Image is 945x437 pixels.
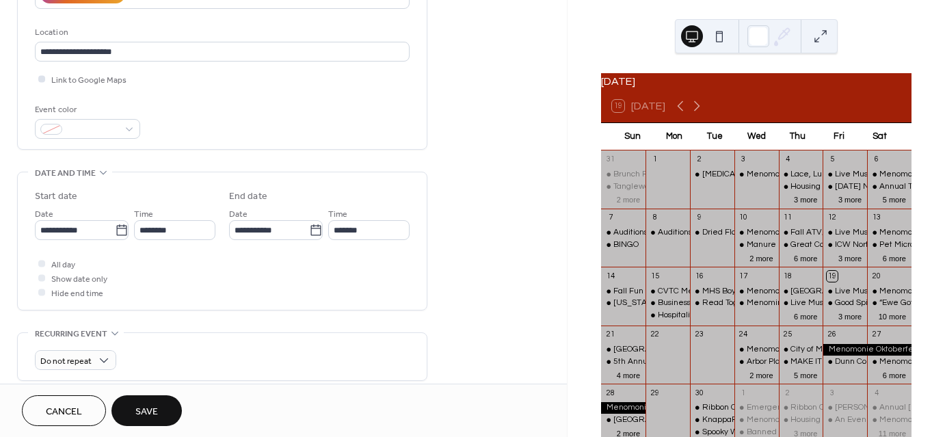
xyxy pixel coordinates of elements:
div: Menomonie [PERSON_NAME] Market [747,286,888,297]
div: Govin's Corn Maze & Fall Fun [823,402,867,414]
div: KnappaPatch Market [690,414,734,426]
div: Live Music: Crystal + Milz Acoustic Duo [823,169,867,181]
div: 1 [650,155,660,165]
div: Live Music: Derek Westholm [779,297,823,309]
div: CVTC Menomonie Campus Ribbon Cutting [645,286,690,297]
span: Date [35,207,53,222]
span: Hide end time [51,287,103,301]
div: 8 [650,213,660,223]
span: Link to Google Maps [51,73,127,88]
div: Location [35,25,407,40]
div: KnappaPatch Market [702,414,782,426]
button: 3 more [788,193,823,204]
div: City of Menomonie Hazardous Waste Event [779,344,823,356]
div: MHS Boys Soccer Youth Night [702,286,812,297]
div: Sun [612,123,653,150]
div: Menomonie Public Library Terrace Grand Opening [779,286,823,297]
div: 24 [738,330,749,340]
div: Emergency Preparedness Class For Seniors [734,402,779,414]
div: Manure Field Day [734,239,779,251]
div: [DATE] [601,73,911,90]
div: Menomonie Farmer's Market [734,227,779,239]
button: 6 more [877,252,911,263]
div: 19 [827,271,837,281]
div: Menomonie Farmer's Market [867,227,911,239]
div: 12 [827,213,837,223]
span: Date [229,207,248,222]
div: Menomonie [PERSON_NAME] Market [747,227,888,239]
div: Great Community Cookout [790,239,889,251]
div: ICW North Presents: September to Dismember [823,239,867,251]
div: Menomonie [PERSON_NAME] Market [747,344,888,356]
div: 5 [827,155,837,165]
div: Menomonie [PERSON_NAME] Market [747,414,888,426]
div: Annual Cancer Research Fundraiser [867,402,911,414]
div: BINGO [613,239,639,251]
div: Auditions for White Christmas [601,227,645,239]
div: Fall Fun Vendor Show [601,286,645,297]
div: Menomonie Farmer's Market [734,169,779,181]
div: Menomin Wailers: Sea Shanty Sing-along [747,297,902,309]
div: 2 [694,155,704,165]
button: 6 more [788,310,823,321]
div: Menomonie Oktoberfest [823,344,911,356]
div: Pleasant Valley Tree Farm Fall Festival [601,414,645,426]
div: Dried Floral Hanging Workshop [690,227,734,239]
div: Menomonie Farmer's Market [734,344,779,356]
div: Dementia P.A.C.T. Training [690,169,734,181]
div: 23 [694,330,704,340]
div: 1 [738,388,749,398]
div: 11 [783,213,793,223]
div: 2 [783,388,793,398]
div: 25 [783,330,793,340]
div: 29 [650,388,660,398]
div: Fri [818,123,859,150]
div: Live Music: Carbon Red/Michelle Martin [823,227,867,239]
div: 20 [871,271,881,281]
div: Live Music: Nice 'N' Easy [835,286,926,297]
div: Menomonie Farmer's Market [867,286,911,297]
div: Good Spirits at Olde Towne [823,297,867,309]
div: 4 [783,155,793,165]
div: 21 [605,330,615,340]
div: 22 [650,330,660,340]
span: Save [135,405,158,419]
div: Business After Hours [645,297,690,309]
div: Start date [35,189,77,204]
div: 4 [871,388,881,398]
div: 16 [694,271,704,281]
div: “Ewe Got This": Lambing Basics Workshop [867,297,911,309]
button: Save [111,395,182,426]
div: Menomonie Farmer's Market [867,414,911,426]
div: 18 [783,271,793,281]
div: Auditions for White Christmas [613,227,723,239]
a: Cancel [22,395,106,426]
button: 2 more [744,252,778,263]
div: Live Music: [PERSON_NAME] [790,297,899,309]
div: Live Music: Nice 'N' Easy [823,286,867,297]
div: Sat [860,123,901,150]
div: Fall ATV/UTV Color Ride [779,227,823,239]
button: 6 more [877,369,911,380]
div: Arbor Place Women & Children's Unit Open House [747,356,934,368]
div: [US_STATE] National Pull [613,297,708,309]
div: 5th Annual Fall Decor & Vintage Market [601,356,645,368]
span: Recurring event [35,327,107,341]
div: 6 [871,155,881,165]
div: 27 [871,330,881,340]
div: Housing Clinic [790,414,843,426]
div: Ribbon Cutting: Anovia Health [702,402,816,414]
div: Lace, Lumber, and Legacy: A Menomonie Mansions and Afternoon Tea Tour [779,169,823,181]
span: Time [134,207,153,222]
div: Arbor Place Women & Children's Unit Open House [734,356,779,368]
div: 30 [694,388,704,398]
div: Fall ATV/UTV Color Ride [790,227,882,239]
div: MHS Boys Soccer Youth Night [690,286,734,297]
div: Menomonie Farmer's Market [867,356,911,368]
button: 3 more [833,310,867,321]
button: 10 more [873,310,911,321]
div: Tue [695,123,736,150]
div: 13 [871,213,881,223]
div: Housing Clinic [790,181,843,193]
div: MAKE IT! Thursdays at Fulton's Workshop [779,356,823,368]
